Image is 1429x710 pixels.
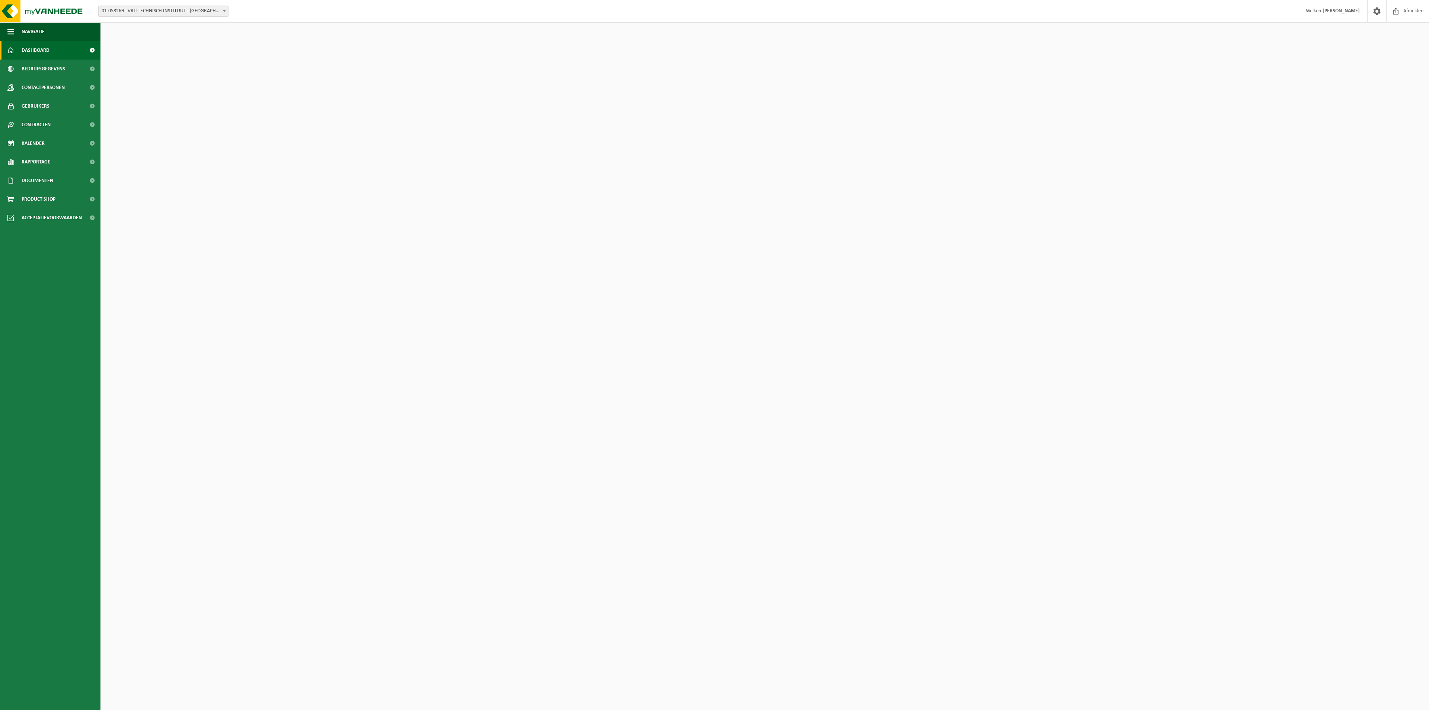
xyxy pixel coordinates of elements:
[22,115,51,134] span: Contracten
[22,22,45,41] span: Navigatie
[1323,8,1360,14] strong: [PERSON_NAME]
[98,6,228,17] span: 01-058269 - VRIJ TECHNISCH INSTITUUT - BRUGGE
[22,60,65,78] span: Bedrijfsgegevens
[22,97,49,115] span: Gebruikers
[22,153,50,171] span: Rapportage
[99,6,228,16] span: 01-058269 - VRIJ TECHNISCH INSTITUUT - BRUGGE
[22,208,82,227] span: Acceptatievoorwaarden
[22,78,65,97] span: Contactpersonen
[22,41,49,60] span: Dashboard
[22,190,55,208] span: Product Shop
[22,134,45,153] span: Kalender
[22,171,53,190] span: Documenten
